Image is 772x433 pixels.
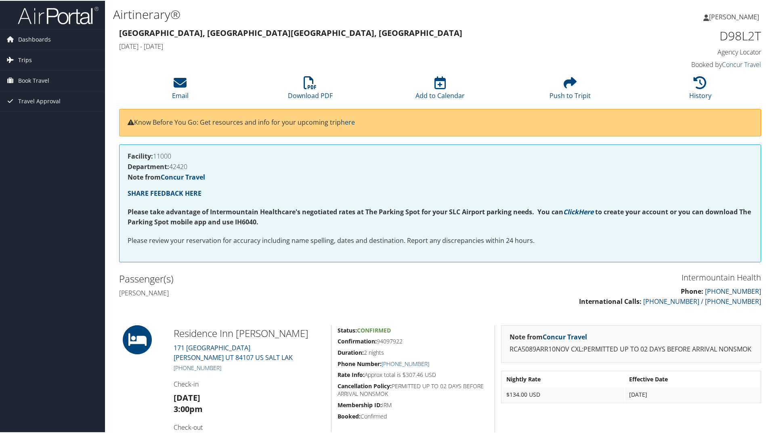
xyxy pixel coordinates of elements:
[681,286,703,295] strong: Phone:
[128,163,753,169] h4: 42420
[18,5,99,24] img: airportal-logo.png
[543,332,587,341] a: Concur Travel
[502,371,624,386] th: Nightly Rate
[174,403,203,414] strong: 3:00pm
[174,326,325,339] h2: Residence Inn [PERSON_NAME]
[705,286,761,295] a: [PHONE_NUMBER]
[338,359,382,367] strong: Phone Number:
[161,172,205,181] a: Concur Travel
[341,117,355,126] a: here
[174,391,200,402] strong: [DATE]
[119,41,598,50] h4: [DATE] - [DATE]
[689,80,711,99] a: History
[338,381,489,397] h5: PERMITTED UP TO 02 DAYS BEFORE ARRIVAL NONSMOK
[338,348,364,356] strong: Duration:
[113,5,549,22] h1: Airtinerary®
[338,370,365,378] strong: Rate Info:
[18,90,61,111] span: Travel Approval
[338,370,489,378] h5: Approx total is $307.46 USD
[174,422,325,431] h4: Check-out
[579,207,594,215] a: Here
[550,80,591,99] a: Push to Tripit
[563,207,579,215] a: Click
[709,12,759,21] span: [PERSON_NAME]
[119,27,462,38] strong: [GEOGRAPHIC_DATA], [GEOGRAPHIC_DATA] [GEOGRAPHIC_DATA], [GEOGRAPHIC_DATA]
[172,80,189,99] a: Email
[128,151,153,160] strong: Facility:
[18,49,32,69] span: Trips
[128,152,753,159] h4: 11000
[18,70,49,90] span: Book Travel
[446,271,761,282] h3: Intermountain Health
[338,381,392,389] strong: Cancellation Policy:
[128,235,753,245] p: Please review your reservation for accuracy including name spelling, dates and destination. Repor...
[610,47,761,56] h4: Agency Locator
[510,332,587,341] strong: Note from
[128,188,201,197] a: SHARE FEEDBACK HERE
[174,363,221,371] a: [PHONE_NUMBER]
[338,412,361,419] strong: Booked:
[338,400,489,408] h5: IRM
[382,359,429,367] a: [PHONE_NUMBER]
[128,172,205,181] strong: Note from
[288,80,333,99] a: Download PDF
[415,80,465,99] a: Add to Calendar
[338,412,489,420] h5: Confirmed
[338,400,382,408] strong: Membership ID:
[338,348,489,356] h5: 2 nights
[703,4,767,28] a: [PERSON_NAME]
[338,337,489,345] h5: 94097922
[625,371,760,386] th: Effective Date
[18,29,51,49] span: Dashboards
[510,343,753,354] p: RCA5089ARR10NOV CXL:PERMITTED UP TO 02 DAYS BEFORE ARRIVAL NONSMOK
[119,271,434,285] h2: Passenger(s)
[357,326,391,333] span: Confirmed
[610,59,761,68] h4: Booked by
[625,387,760,401] td: [DATE]
[610,27,761,44] h1: D98L2T
[174,343,293,361] a: 171 [GEOGRAPHIC_DATA][PERSON_NAME] UT 84107 US SALT LAK
[579,296,642,305] strong: International Calls:
[128,207,563,215] strong: Please take advantage of Intermountain Healthcare's negotiated rates at The Parking Spot for your...
[174,379,325,388] h4: Check-in
[338,326,357,333] strong: Status:
[643,296,761,305] a: [PHONE_NUMBER] / [PHONE_NUMBER]
[722,59,761,68] a: Concur Travel
[128,161,169,170] strong: Department:
[502,387,624,401] td: $134.00 USD
[128,117,753,127] p: Know Before You Go: Get resources and info for your upcoming trip
[119,288,434,297] h4: [PERSON_NAME]
[338,337,377,344] strong: Confirmation:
